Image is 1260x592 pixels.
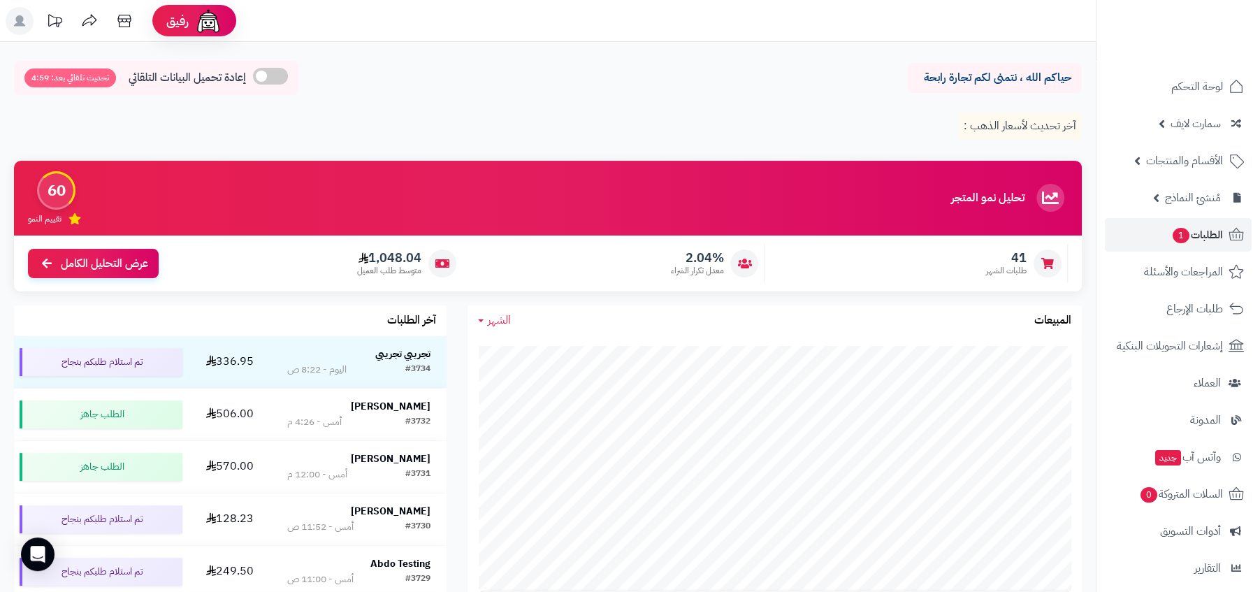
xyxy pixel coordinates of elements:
[1171,225,1223,245] span: الطلبات
[1194,558,1221,578] span: التقارير
[287,572,354,586] div: أمس - 11:00 ص
[188,336,271,388] td: 336.95
[20,348,182,376] div: تم استلام طلبكم بنجاح
[1105,218,1252,252] a: الطلبات1
[1171,77,1223,96] span: لوحة التحكم
[488,312,511,329] span: الشهر
[387,315,436,327] h3: آخر الطلبات
[405,520,430,534] div: #3730
[1139,484,1223,504] span: السلات المتروكة
[1154,447,1221,467] span: وآتس آب
[986,250,1027,266] span: 41
[20,505,182,533] div: تم استلام طلبكم بنجاح
[1105,403,1252,437] a: المدونة
[1105,70,1252,103] a: لوحة التحكم
[37,7,72,38] a: تحديثات المنصة
[958,113,1082,140] p: آخر تحديث لأسعار الذهب :
[1105,255,1252,289] a: المراجعات والأسئلة
[61,256,148,272] span: عرض التحليل الكامل
[287,415,342,429] div: أمس - 4:26 م
[129,70,246,86] span: إعادة تحميل البيانات التلقائي
[1194,373,1221,393] span: العملاء
[370,556,430,571] strong: Abdo Testing
[287,468,347,482] div: أمس - 12:00 م
[287,520,354,534] div: أمس - 11:52 ص
[188,493,271,545] td: 128.23
[188,389,271,440] td: 506.00
[405,572,430,586] div: #3729
[1190,410,1221,430] span: المدونة
[24,68,116,87] span: تحديث تلقائي بعد: 4:59
[20,453,182,481] div: الطلب جاهز
[1160,521,1221,541] span: أدوات التسويق
[357,265,421,277] span: متوسط طلب العميل
[375,347,430,361] strong: تجريبي تجريبي
[357,250,421,266] span: 1,048.04
[1105,292,1252,326] a: طلبات الإرجاع
[21,537,55,571] div: Open Intercom Messenger
[918,70,1071,86] p: حياكم الله ، نتمنى لكم تجارة رابحة
[28,249,159,279] a: عرض التحليل الكامل
[478,312,511,329] a: الشهر
[951,192,1024,205] h3: تحليل نمو المتجر
[351,399,430,414] strong: [PERSON_NAME]
[1140,487,1157,503] span: 0
[194,7,222,35] img: ai-face.png
[1165,188,1221,208] span: مُنشئ النماذج
[670,265,723,277] span: معدل تكرار الشراء
[1173,228,1189,243] span: 1
[20,558,182,586] div: تم استلام طلبكم بنجاح
[1105,366,1252,400] a: العملاء
[1105,329,1252,363] a: إشعارات التحويلات البنكية
[405,468,430,482] div: #3731
[1117,336,1223,356] span: إشعارات التحويلات البنكية
[1166,299,1223,319] span: طلبات الإرجاع
[1144,262,1223,282] span: المراجعات والأسئلة
[670,250,723,266] span: 2.04%
[28,213,61,225] span: تقييم النمو
[986,265,1027,277] span: طلبات الشهر
[1146,151,1223,171] span: الأقسام والمنتجات
[1155,450,1181,465] span: جديد
[166,13,189,29] span: رفيق
[1105,440,1252,474] a: وآتس آبجديد
[405,415,430,429] div: #3732
[1105,551,1252,585] a: التقارير
[1105,477,1252,511] a: السلات المتروكة0
[20,400,182,428] div: الطلب جاهز
[1171,114,1221,133] span: سمارت لايف
[351,504,430,519] strong: [PERSON_NAME]
[1105,514,1252,548] a: أدوات التسويق
[1034,315,1071,327] h3: المبيعات
[287,363,347,377] div: اليوم - 8:22 ص
[351,452,430,466] strong: [PERSON_NAME]
[188,441,271,493] td: 570.00
[405,363,430,377] div: #3734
